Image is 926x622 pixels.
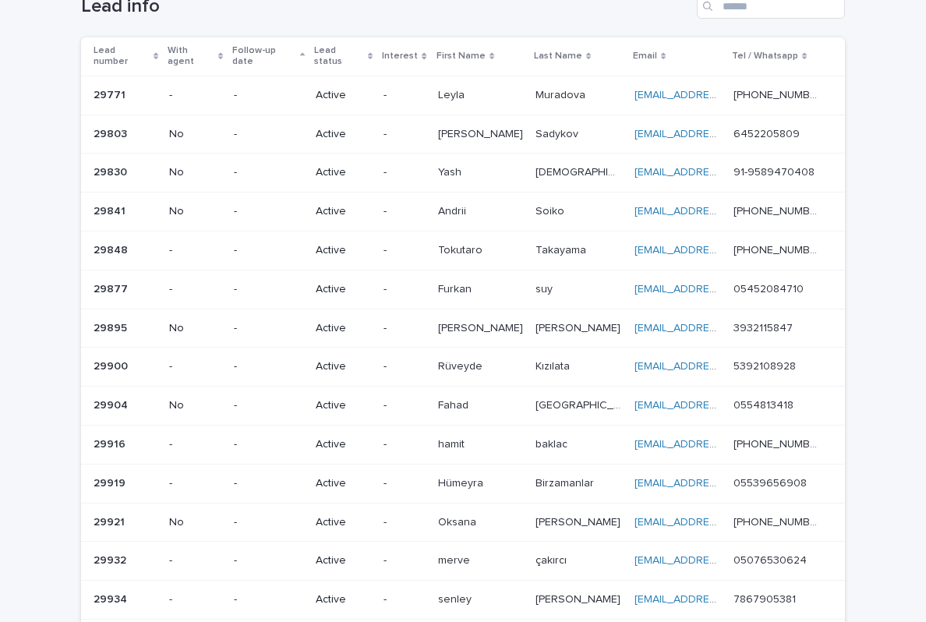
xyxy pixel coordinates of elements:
p: +994 70 712 03 92 [733,86,823,102]
p: 29900 [94,357,131,373]
p: [PHONE_NUMBER] [733,241,823,257]
p: Muradova [535,86,588,102]
p: 05539656908 [733,474,810,490]
p: Rüveyde [438,357,486,373]
p: 29841 [94,202,129,218]
p: Active [316,283,371,296]
p: [PERSON_NAME] [535,513,624,529]
a: [EMAIL_ADDRESS][DOMAIN_NAME] [634,206,811,217]
p: Active [316,360,371,373]
p: - [234,554,303,567]
tr: 2991929919 --Active-HümeyraHümeyra BirzamanlarBirzamanlar [EMAIL_ADDRESS][DOMAIN_NAME] 0553965690... [81,464,845,503]
p: 05076530624 [733,551,810,567]
p: 29895 [94,319,130,335]
p: - [383,554,425,567]
tr: 2984829848 --Active-TokutaroTokutaro TakayamaTakayama [EMAIL_ADDRESS][DOMAIN_NAME] [PHONE_NUMBER]... [81,231,845,270]
p: - [383,205,425,218]
p: [PHONE_NUMBER] [733,513,823,529]
p: With agent [168,42,214,71]
p: Active [316,166,371,179]
p: 29916 [94,435,129,451]
p: 29830 [94,163,130,179]
p: - [383,128,425,141]
tr: 2983029830 No-Active-YashYash [DEMOGRAPHIC_DATA][DEMOGRAPHIC_DATA] [EMAIL_ADDRESS] 91-95894704089... [81,154,845,193]
p: Active [316,128,371,141]
p: Active [316,89,371,102]
p: - [234,322,303,335]
p: hamit [438,435,468,451]
a: [EMAIL_ADDRESS][DOMAIN_NAME] [634,90,811,101]
p: Active [316,399,371,412]
a: [EMAIL_ADDRESS][DOMAIN_NAME] [634,400,811,411]
p: 29771 [94,86,129,102]
p: merve [438,551,473,567]
p: - [234,438,303,451]
p: - [234,593,303,606]
p: - [169,360,221,373]
p: Soiko [535,202,567,218]
p: - [169,438,221,451]
p: 6452205809 [733,125,803,141]
p: Takayama [535,241,589,257]
a: [EMAIL_ADDRESS][DOMAIN_NAME] [634,555,811,566]
p: Tokutaro [438,241,486,257]
p: - [383,89,425,102]
p: - [383,477,425,490]
p: Active [316,322,371,335]
p: Sadykov [535,125,581,141]
p: 29848 [94,241,131,257]
tr: 2993229932 --Active-mervemerve çakırcıçakırcı [EMAIL_ADDRESS][DOMAIN_NAME] 0507653062405076530624 [81,542,845,581]
p: Kızılata [535,357,573,373]
p: Active [316,438,371,451]
p: First Name [436,48,486,65]
p: 0554813418 [733,396,797,412]
p: 5392108928 [733,357,799,373]
p: No [169,166,221,179]
p: - [234,244,303,257]
a: [EMAIL_ADDRESS][DOMAIN_NAME] [634,245,811,256]
p: Oksana [438,513,479,529]
p: - [383,360,425,373]
p: Lead number [94,42,150,71]
p: baklac [535,435,571,451]
a: [EMAIL_ADDRESS][DOMAIN_NAME] [634,284,811,295]
p: Active [316,477,371,490]
p: - [383,283,425,296]
p: - [383,244,425,257]
p: Leyla [438,86,468,102]
p: 29803 [94,125,130,141]
tr: 2990429904 No-Active-FahadFahad [GEOGRAPHIC_DATA][GEOGRAPHIC_DATA] [EMAIL_ADDRESS][DOMAIN_NAME] 0... [81,387,845,426]
p: - [383,516,425,529]
p: 29904 [94,396,131,412]
a: [EMAIL_ADDRESS][DOMAIN_NAME] [634,594,811,605]
p: [PHONE_NUMBER] [733,202,823,218]
p: - [169,593,221,606]
p: - [383,166,425,179]
p: suy [535,280,556,296]
p: - [234,360,303,373]
p: Active [316,516,371,529]
a: [EMAIL_ADDRESS][DOMAIN_NAME] [634,478,811,489]
p: 29932 [94,551,129,567]
p: No [169,322,221,335]
p: [PERSON_NAME] [438,319,526,335]
tr: 2987729877 --Active-FurkanFurkan suysuy [EMAIL_ADDRESS][DOMAIN_NAME] 0545208471005452084710 [81,270,845,309]
p: [PERSON_NAME] [535,319,624,335]
p: - [169,244,221,257]
p: - [169,554,221,567]
a: [EMAIL_ADDRESS] [634,167,726,178]
p: 91-9589470408 [733,163,818,179]
p: Email [633,48,657,65]
p: Active [316,205,371,218]
p: Birzamanlar [535,474,597,490]
tr: 2993429934 --Active-senleysenley [PERSON_NAME][PERSON_NAME] [EMAIL_ADDRESS][DOMAIN_NAME] 78679053... [81,581,845,620]
p: - [234,205,303,218]
p: Active [316,244,371,257]
p: - [383,593,425,606]
p: 29921 [94,513,128,529]
p: Last Name [534,48,582,65]
a: [EMAIL_ADDRESS][DOMAIN_NAME] [634,517,811,528]
tr: 2980329803 No-Active-[PERSON_NAME][PERSON_NAME] SadykovSadykov [EMAIL_ADDRESS][DOMAIN_NAME] 64522... [81,115,845,154]
p: - [383,322,425,335]
p: Active [316,593,371,606]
